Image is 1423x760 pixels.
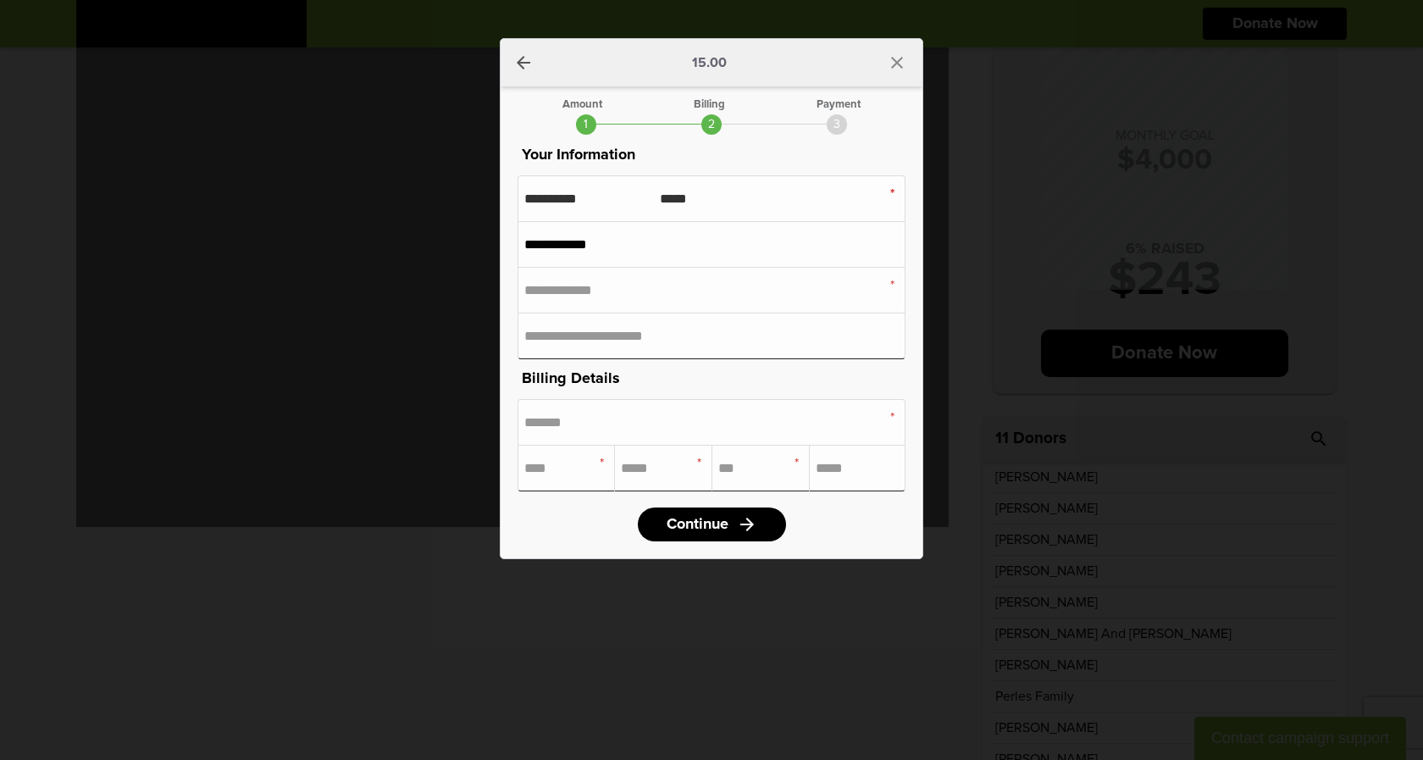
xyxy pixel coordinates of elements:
[576,114,596,135] div: 1
[513,53,534,73] a: arrow_back
[737,514,757,535] i: arrow_forward
[827,114,847,135] div: 3
[518,367,905,391] p: Billing Details
[694,99,725,110] div: Billing
[518,143,905,167] p: Your Information
[887,53,907,73] i: close
[667,517,728,532] span: Continue
[638,508,786,541] a: Continuearrow_forward
[692,56,727,69] p: 15.00
[701,114,722,135] div: 2
[562,99,602,110] div: Amount
[817,99,861,110] div: Payment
